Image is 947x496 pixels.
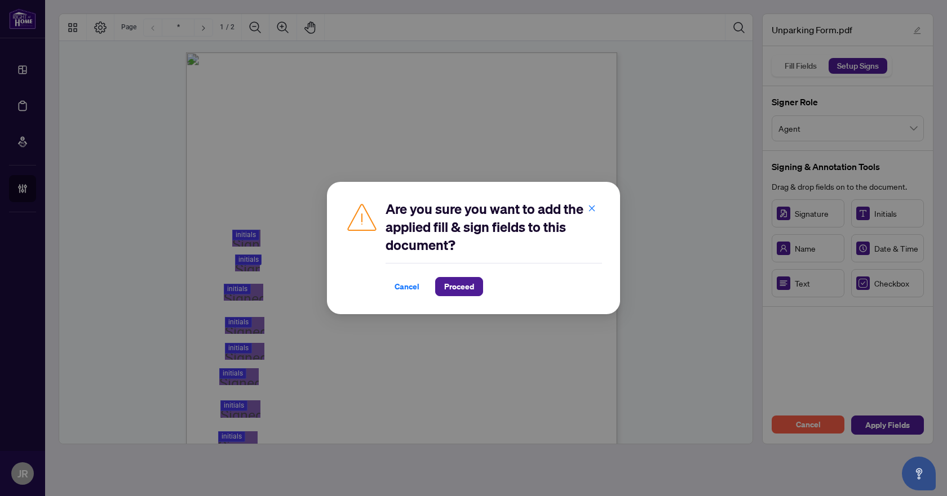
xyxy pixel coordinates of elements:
button: Open asap [902,457,936,490]
button: Cancel [386,277,428,296]
span: Proceed [444,278,474,296]
button: Proceed [435,277,483,296]
span: Cancel [395,278,419,296]
h2: Are you sure you want to add the applied fill & sign fields to this document? [386,200,602,254]
span: close [588,204,596,212]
